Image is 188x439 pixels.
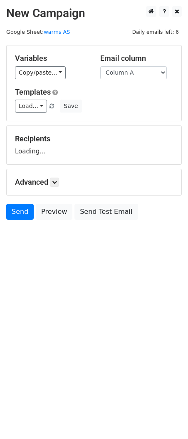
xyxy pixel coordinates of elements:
h5: Advanced [15,178,173,187]
h5: Recipients [15,134,173,143]
div: Loading... [15,134,173,156]
a: warms AS [44,29,70,35]
h2: New Campaign [6,6,182,20]
button: Save [60,100,82,113]
a: Copy/paste... [15,66,66,79]
a: Daily emails left: 6 [129,29,182,35]
a: Send Test Email [74,204,138,220]
a: Preview [36,204,72,220]
small: Google Sheet: [6,29,70,35]
h5: Variables [15,54,88,63]
a: Templates [15,88,51,96]
span: Daily emails left: 6 [129,28,182,37]
h5: Email column [100,54,173,63]
a: Send [6,204,34,220]
a: Load... [15,100,47,113]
